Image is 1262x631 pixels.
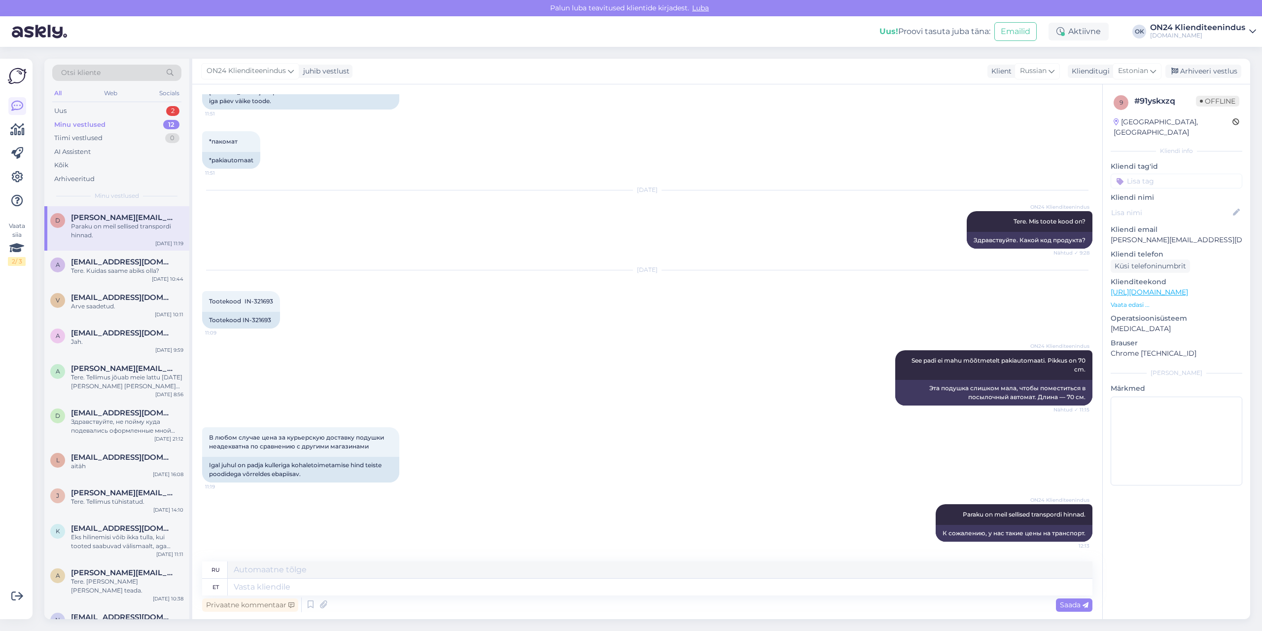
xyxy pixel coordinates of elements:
[71,453,174,462] span: liiamichelson@hotmail.com
[55,217,60,224] span: D
[56,572,60,579] span: a
[987,66,1012,76] div: Klient
[55,412,60,419] span: d
[209,297,273,305] span: Tootekood IN-321693
[155,346,183,354] div: [DATE] 9:59
[1150,32,1245,39] div: [DOMAIN_NAME]
[71,577,183,595] div: Tere. [PERSON_NAME] [PERSON_NAME] teada.
[1052,249,1089,257] span: Nähtud ✓ 9:28
[71,266,183,275] div: Tere. Kuidas saame abiks olla?
[202,312,280,329] div: Tootekood IN-321693
[71,462,183,471] div: aitäh
[211,561,220,578] div: ru
[1111,324,1242,334] p: [MEDICAL_DATA]
[153,506,183,514] div: [DATE] 14:10
[205,110,242,117] span: 11:51
[202,152,260,169] div: *pakiautomaat
[54,133,103,143] div: Tiimi vestlused
[1030,203,1089,211] span: ON24 Klienditeenindus
[166,106,179,116] div: 2
[205,483,242,490] span: 11:19
[202,598,298,612] div: Privaatne kommentaar
[1111,235,1242,245] p: [PERSON_NAME][EMAIL_ADDRESS][DOMAIN_NAME]
[205,329,242,336] span: 11:09
[1111,338,1242,348] p: Brauser
[157,87,181,100] div: Socials
[71,613,174,622] span: nele.mandla@gmail.com
[1111,260,1190,273] div: Küsi telefoninumbrit
[153,471,183,478] div: [DATE] 16:08
[1111,249,1242,260] p: Kliendi telefon
[55,616,60,624] span: n
[1030,496,1089,504] span: ON24 Klienditeenindus
[1111,192,1242,203] p: Kliendi nimi
[54,160,69,170] div: Kõik
[8,67,27,85] img: Askly Logo
[1196,96,1239,107] span: Offline
[936,525,1092,542] div: К сожалению, у нас такие цены на транспорт.
[1111,161,1242,172] p: Kliendi tag'id
[56,527,60,535] span: k
[71,417,183,435] div: Здравствуйте, не пойму куда подевались оформленные мной заказы. Один вроде должны привезти завтра...
[1111,348,1242,359] p: Chrome [TECHNICAL_ID]
[207,66,286,76] span: ON24 Klienditeenindus
[209,434,386,450] span: В любом случае цена за курьерскую доставку подушки неадекватна по сравнению с другими магазинами
[994,22,1037,41] button: Emailid
[153,595,183,602] div: [DATE] 10:38
[71,222,183,240] div: Paraku on meil sellised transpordi hinnad.
[71,213,174,222] span: Diana.jegorova9@gmail.com
[299,66,350,76] div: juhib vestlust
[1020,66,1047,76] span: Russian
[71,524,174,533] span: kahest22@hotmail.com
[95,191,139,200] span: Minu vestlused
[163,120,179,130] div: 12
[1111,288,1188,297] a: [URL][DOMAIN_NAME]
[1114,117,1232,138] div: [GEOGRAPHIC_DATA], [GEOGRAPHIC_DATA]
[1049,23,1109,40] div: Aktiivne
[202,265,1092,274] div: [DATE]
[205,169,242,177] span: 11:51
[1111,277,1242,287] p: Klienditeekond
[1134,95,1196,107] div: # 91yskxzq
[8,257,26,266] div: 2 / 3
[71,337,183,346] div: Jah.
[71,568,174,577] span: anna.kotovits@gmail.com
[8,222,26,266] div: Vaata siia
[1111,224,1242,235] p: Kliendi email
[1111,313,1242,324] p: Operatsioonisüsteem
[54,120,105,130] div: Minu vestlused
[154,435,183,443] div: [DATE] 21:12
[1068,66,1110,76] div: Klienditugi
[212,579,219,595] div: et
[71,488,174,497] span: jana@rethink.ee
[1150,24,1256,39] a: ON24 Klienditeenindus[DOMAIN_NAME]
[1060,600,1088,609] span: Saada
[202,186,1092,194] div: [DATE]
[155,240,183,247] div: [DATE] 11:19
[1030,342,1089,350] span: ON24 Klienditeenindus
[54,106,67,116] div: Uus
[56,297,60,304] span: V
[1111,300,1242,309] p: Vaata edasi ...
[1111,174,1242,188] input: Lisa tag
[1052,406,1089,413] span: Nähtud ✓ 11:15
[689,3,712,12] span: Luba
[963,511,1086,518] span: Paraku on meil sellised transpordi hinnad.
[967,232,1092,249] div: Здравствуйте. Какой код продукта?
[1111,147,1242,155] div: Kliendi info
[895,380,1092,406] div: Эта подушка слишком мала, чтобы поместиться в посылочный автомат. Длина — 70 см.
[879,27,898,36] b: Uus!
[71,329,174,337] span: aulikristmann@gmail.com
[61,68,101,78] span: Otsi kliente
[102,87,119,100] div: Web
[71,364,174,373] span: anna.vaimel@gmail.com
[56,368,60,375] span: a
[52,87,64,100] div: All
[56,261,60,268] span: A
[1132,25,1146,38] div: OK
[1111,369,1242,377] div: [PERSON_NAME]
[71,258,174,266] span: Astaveiler@gmail.com
[1120,99,1123,106] span: 9
[155,391,183,398] div: [DATE] 8:56
[155,311,183,318] div: [DATE] 10:11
